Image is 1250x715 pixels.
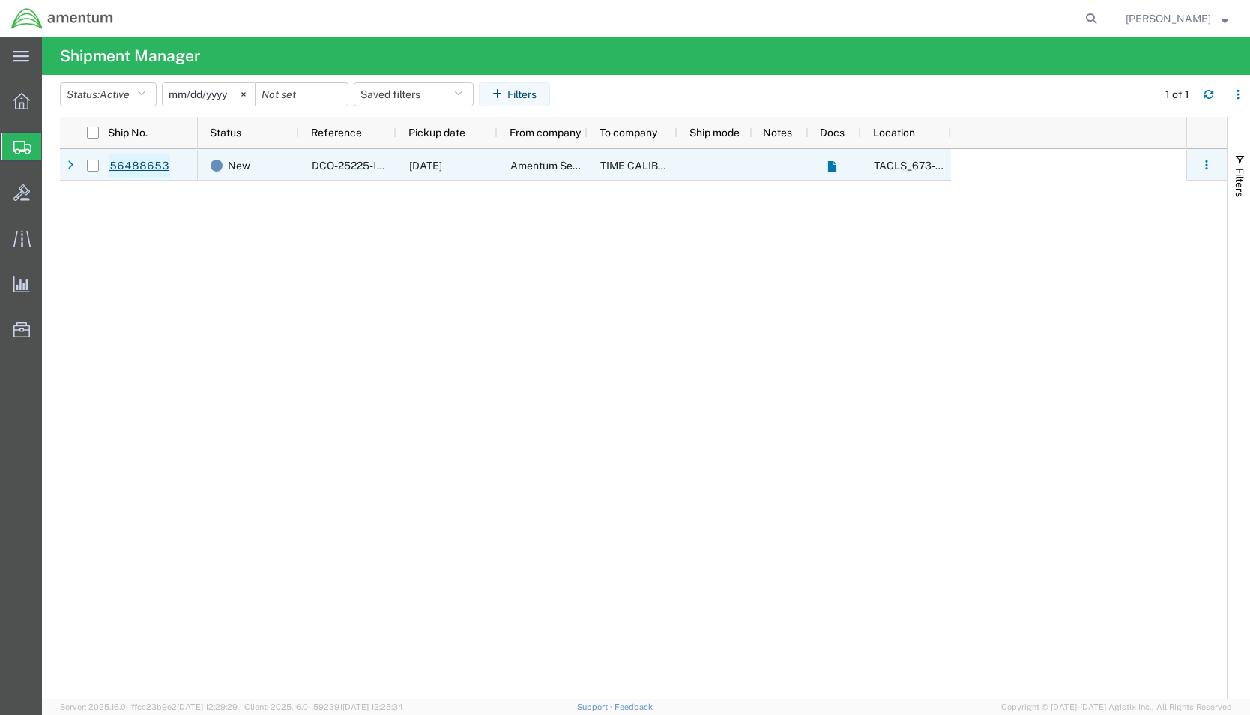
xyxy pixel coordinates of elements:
[615,702,653,711] a: Feedback
[1126,10,1211,27] span: Keith Bellew
[600,160,703,172] span: TIME CALIBRATIONS
[60,702,238,711] span: Server: 2025.16.0-1ffcc23b9e2
[312,160,411,172] span: DCO-25225-166803
[577,702,615,711] a: Support
[600,127,657,139] span: To company
[244,702,403,711] span: Client: 2025.16.0-1592391
[689,127,740,139] span: Ship mode
[479,82,550,106] button: Filters
[60,37,200,75] h4: Shipment Manager
[820,127,845,139] span: Docs
[256,83,348,106] input: Not set
[108,127,148,139] span: Ship No.
[342,702,403,711] span: [DATE] 12:25:34
[874,160,1201,172] span: TACLS_673-NAS JRB, Ft Worth, TX
[1001,701,1232,714] span: Copyright © [DATE]-[DATE] Agistix Inc., All Rights Reserved
[311,127,362,139] span: Reference
[408,127,465,139] span: Pickup date
[228,150,250,181] span: New
[100,88,130,100] span: Active
[354,82,474,106] button: Saved filters
[510,160,623,172] span: Amentum Services, Inc.
[510,127,581,139] span: From company
[763,127,792,139] span: Notes
[1125,10,1229,28] button: [PERSON_NAME]
[1165,87,1192,103] div: 1 of 1
[109,154,170,178] a: 56488653
[60,82,157,106] button: Status:Active
[210,127,241,139] span: Status
[10,7,114,30] img: logo
[873,127,915,139] span: Location
[177,702,238,711] span: [DATE] 12:29:29
[1234,168,1246,197] span: Filters
[409,160,442,172] span: 08/14/2025
[163,83,255,106] input: Not set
